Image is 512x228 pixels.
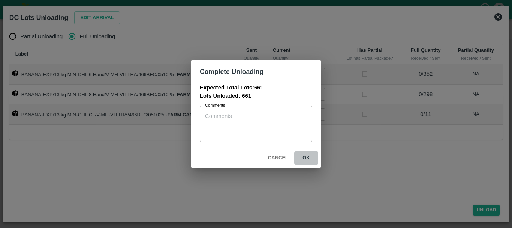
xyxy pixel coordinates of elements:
[200,93,251,99] b: Lots Unloaded: 661
[294,151,318,165] button: ok
[205,103,225,109] label: Comments
[265,151,291,165] button: Cancel
[200,68,263,75] b: Complete Unloading
[200,85,263,91] b: Expected Total Lots: 661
